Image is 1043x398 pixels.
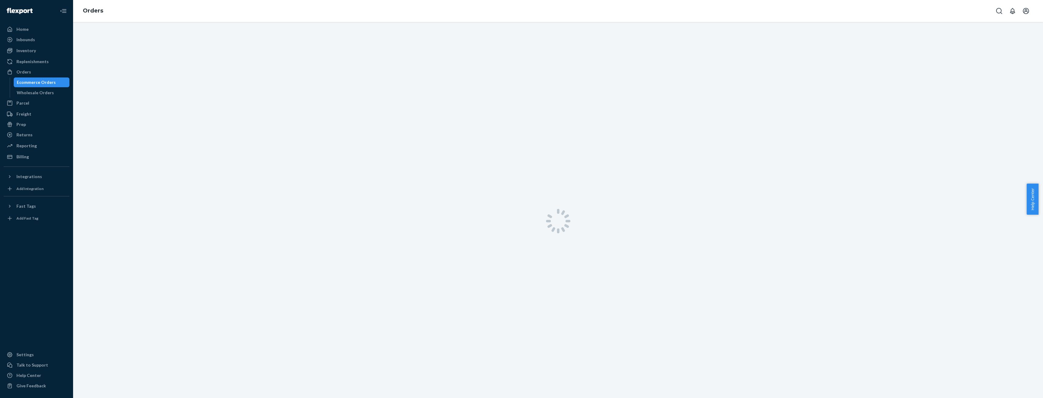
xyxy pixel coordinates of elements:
div: Home [16,26,29,32]
div: Give Feedback [16,383,46,389]
ol: breadcrumbs [78,2,108,20]
button: Open notifications [1006,5,1019,17]
div: Fast Tags [16,203,36,209]
div: Parcel [16,100,29,106]
button: Help Center [1027,184,1038,215]
div: Inventory [16,48,36,54]
button: Talk to Support [4,360,69,370]
div: Inbounds [16,37,35,43]
a: Add Fast Tag [4,213,69,223]
button: Give Feedback [4,381,69,391]
div: Returns [16,132,33,138]
div: Orders [16,69,31,75]
a: Home [4,24,69,34]
div: Settings [16,352,34,358]
div: Help Center [16,372,41,378]
button: Open Search Box [993,5,1005,17]
a: Ecommerce Orders [14,77,70,87]
button: Open account menu [1020,5,1032,17]
img: Flexport logo [7,8,33,14]
a: Returns [4,130,69,140]
a: Reporting [4,141,69,151]
a: Orders [83,7,103,14]
a: Freight [4,109,69,119]
div: Add Integration [16,186,44,191]
a: Parcel [4,98,69,108]
a: Prep [4,120,69,129]
a: Settings [4,350,69,360]
a: Add Integration [4,184,69,194]
a: Wholesale Orders [14,88,70,98]
a: Inventory [4,46,69,56]
div: Replenishments [16,59,49,65]
div: Reporting [16,143,37,149]
button: Fast Tags [4,201,69,211]
a: Orders [4,67,69,77]
div: Wholesale Orders [17,90,54,96]
a: Replenishments [4,57,69,66]
a: Inbounds [4,35,69,45]
a: Help Center [4,371,69,380]
div: Ecommerce Orders [17,79,56,85]
a: Billing [4,152,69,162]
div: Add Fast Tag [16,216,38,221]
div: Freight [16,111,31,117]
button: Integrations [4,172,69,181]
div: Talk to Support [16,362,48,368]
button: Close Navigation [57,5,69,17]
div: Prep [16,121,26,127]
div: Billing [16,154,29,160]
div: Integrations [16,174,42,180]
